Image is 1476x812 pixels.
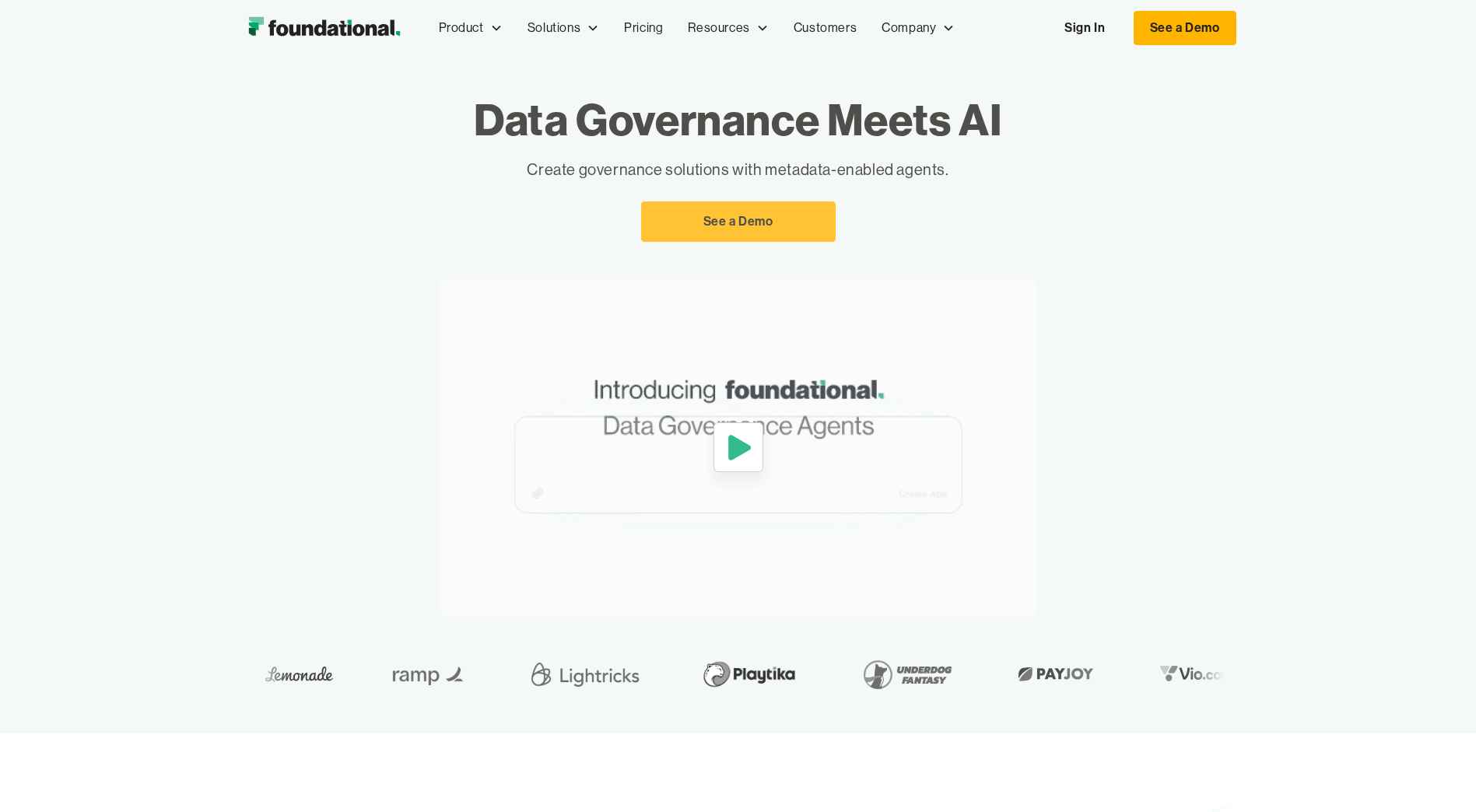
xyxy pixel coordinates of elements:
[869,2,967,54] div: Company
[641,201,836,242] a: See a Demo
[240,12,408,44] a: home
[383,653,476,696] img: Ramp
[240,12,408,44] img: Foundational Logo
[781,2,869,54] a: Customers
[515,2,612,54] div: Solutions
[1010,662,1102,686] img: Payjoy
[675,2,780,54] div: Resources
[882,18,936,38] div: Company
[854,653,960,696] img: Underdog Fantasy
[526,653,644,696] img: Lightricks
[340,158,1137,183] p: Create governance solutions with metadata-enabled agents.
[694,653,805,696] img: Playtika
[528,18,580,38] div: Solutions
[440,279,1037,615] a: open lightbox
[265,662,333,686] img: Lemonade
[340,93,1137,145] h1: Data Governance Meets AI
[688,18,749,38] div: Resources
[439,18,484,38] div: Product
[426,2,515,54] div: Product
[1134,11,1236,45] a: See a Demo
[440,279,1037,615] img: Create governance solutions with metadata-enabled agents
[612,2,675,54] a: Pricing
[1152,662,1242,686] img: Vio.com
[1049,12,1120,44] a: Sign In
